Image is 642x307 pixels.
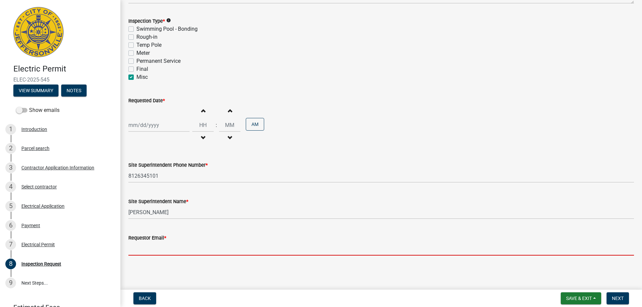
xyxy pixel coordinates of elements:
label: Temp Pole [136,41,162,49]
label: Site Superintendent Phone Number [128,163,208,168]
div: 8 [5,259,16,269]
div: Inspection Request [21,262,61,266]
span: ELEC-2025-545 [13,76,107,83]
button: Notes [61,85,87,97]
i: info [166,18,171,23]
label: Permanent Service [136,57,181,65]
button: View Summary [13,85,59,97]
label: Swimming Pool - Bonding [136,25,198,33]
wm-modal-confirm: Summary [13,88,59,94]
div: Select contractor [21,184,57,189]
div: Payment [21,223,40,228]
label: Misc [136,73,148,81]
div: 7 [5,239,16,250]
input: Hours [192,118,214,132]
div: 1 [5,124,16,135]
label: Final [136,65,148,73]
label: Show emails [16,106,60,114]
div: 9 [5,278,16,288]
input: mm/dd/yyyy [128,118,190,132]
div: 3 [5,162,16,173]
h4: Electric Permit [13,64,115,74]
label: Requested Date [128,99,165,103]
div: Electrical Permit [21,242,55,247]
div: 6 [5,220,16,231]
span: Next [612,296,624,301]
div: 4 [5,181,16,192]
img: City of Jeffersonville, Indiana [13,7,64,57]
div: : [214,121,219,129]
label: Requestor Email [128,236,166,241]
div: Introduction [21,127,47,132]
button: Next [607,292,629,304]
label: Inspection Type [128,19,165,24]
wm-modal-confirm: Notes [61,88,87,94]
button: AM [246,118,264,131]
div: 5 [5,201,16,211]
div: Contractor Application Information [21,165,94,170]
span: Save & Exit [566,296,592,301]
button: Save & Exit [561,292,601,304]
label: Rough-in [136,33,157,41]
div: 2 [5,143,16,154]
input: Minutes [219,118,240,132]
div: Electrical Application [21,204,65,208]
label: Meter [136,49,150,57]
div: Parcel search [21,146,49,151]
button: Back [133,292,156,304]
label: Site Superintendent Name [128,199,188,204]
span: Back [139,296,151,301]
